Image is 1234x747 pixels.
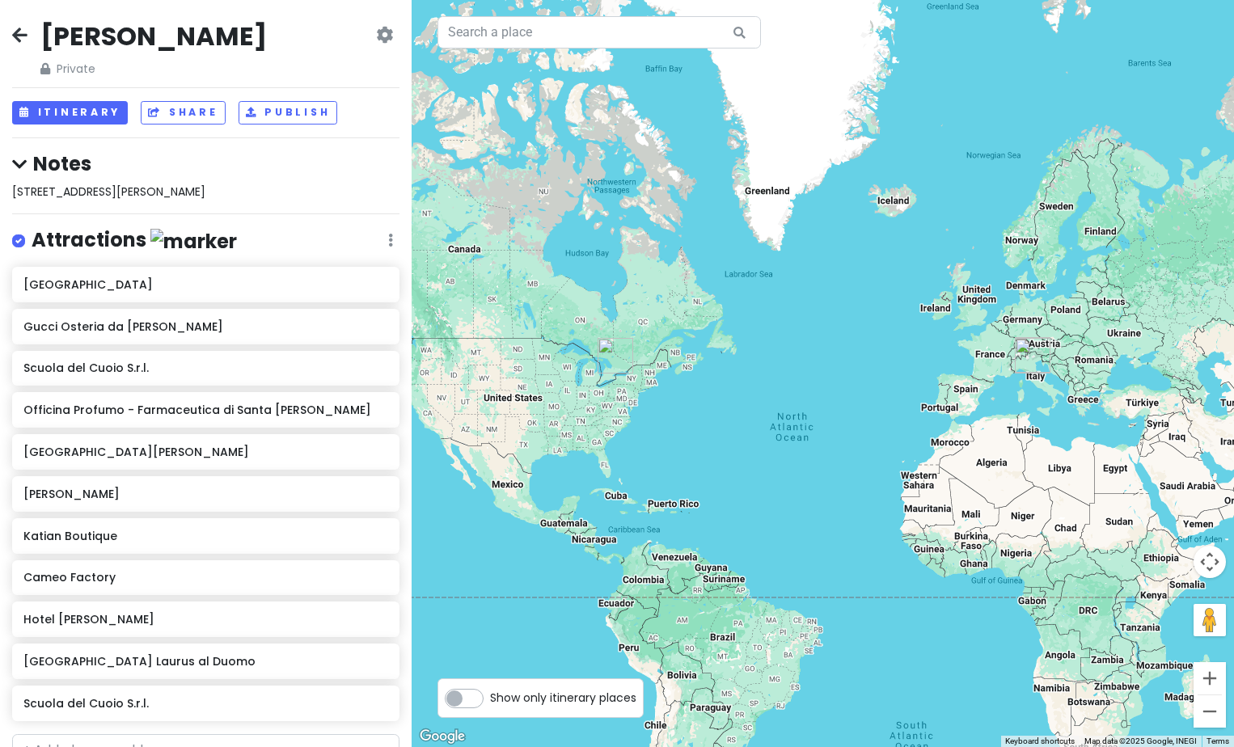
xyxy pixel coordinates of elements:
h6: Scuola del Cuoio S.r.l. [23,361,387,375]
input: Search a place [437,16,761,49]
div: Gigli Caffè [598,338,633,373]
h6: [GEOGRAPHIC_DATA] [23,277,387,292]
h6: Cameo Factory [23,570,387,585]
h6: [GEOGRAPHIC_DATA][PERSON_NAME] [23,445,387,459]
span: Map data ©2025 Google, INEGI [1084,736,1197,745]
img: Google [416,726,469,747]
a: Terms (opens in new tab) [1207,736,1229,745]
h6: Hotel [PERSON_NAME] [23,612,387,627]
h6: Katian Boutique [23,529,387,543]
button: Drag Pegman onto the map to open Street View [1194,604,1226,636]
div: Alimentari Del Chianti [1015,338,1050,373]
button: Zoom in [1194,662,1226,694]
button: Map camera controls [1194,546,1226,578]
div: Basilica of Santa Maria Novella [1015,337,1050,373]
span: Private [40,60,267,78]
h6: Scuola del Cuoio S.r.l. [23,696,387,711]
h6: Officina Profumo - Farmaceutica di Santa [PERSON_NAME] [23,403,387,417]
h6: [PERSON_NAME] [23,487,387,501]
h4: Notes [12,151,399,176]
button: Keyboard shortcuts [1005,736,1075,747]
button: Share [141,101,225,124]
button: Publish [239,101,338,124]
h6: [GEOGRAPHIC_DATA] Laurus al Duomo [23,654,387,669]
h2: [PERSON_NAME] [40,19,267,53]
span: [STREET_ADDRESS][PERSON_NAME] [12,184,205,200]
img: marker [150,229,237,254]
h4: Attractions [32,227,237,254]
a: Open this area in Google Maps (opens a new window) [416,726,469,747]
button: Itinerary [12,101,128,124]
button: Zoom out [1194,695,1226,728]
h6: Gucci Osteria da [PERSON_NAME] [23,319,387,334]
span: Show only itinerary places [490,689,636,707]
